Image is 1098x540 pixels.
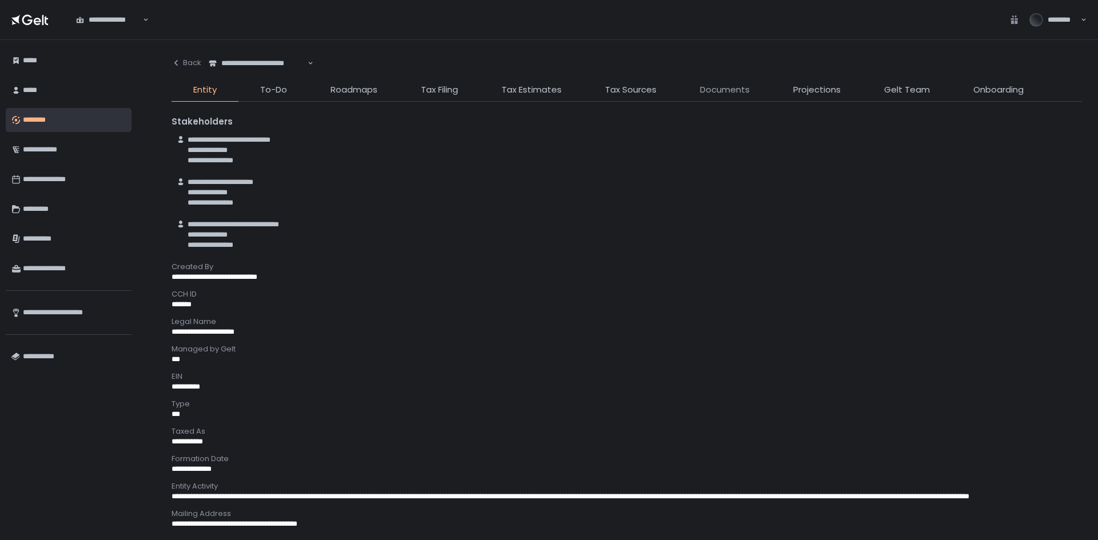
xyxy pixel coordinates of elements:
span: Roadmaps [331,83,377,97]
div: Mailing Address [172,509,1082,519]
span: Tax Estimates [502,83,562,97]
div: Created By [172,262,1082,272]
span: Gelt Team [884,83,930,97]
div: Managed by Gelt [172,344,1082,354]
div: Legal Name [172,317,1082,327]
button: Back [172,51,201,74]
div: Search for option [69,8,149,32]
div: Entity Activity [172,481,1082,491]
div: Type [172,399,1082,409]
span: Documents [700,83,750,97]
span: Entity [193,83,217,97]
span: Projections [793,83,841,97]
div: Stakeholders [172,115,1082,129]
span: Tax Sources [605,83,657,97]
div: EIN [172,371,1082,382]
span: Tax Filing [421,83,458,97]
div: Formation Date [172,454,1082,464]
div: Search for option [201,51,313,75]
div: Back [172,58,201,68]
span: To-Do [260,83,287,97]
input: Search for option [141,14,142,26]
div: Taxed As [172,426,1082,437]
span: Onboarding [973,83,1024,97]
div: CCH ID [172,289,1082,299]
